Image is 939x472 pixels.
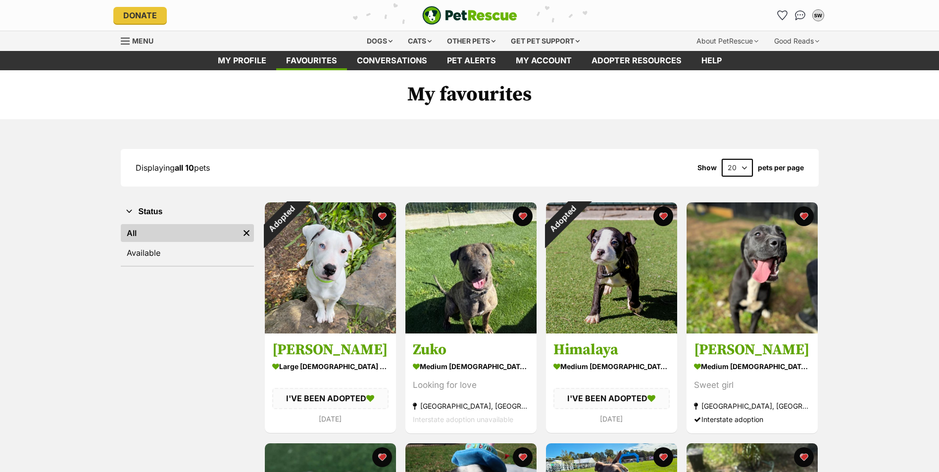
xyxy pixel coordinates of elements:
[813,10,823,20] div: sw
[422,6,517,25] img: logo-e224e6f780fb5917bec1dbf3a21bbac754714ae5b6737aabdf751b685950b380.svg
[810,7,826,23] button: My account
[653,206,673,226] button: favourite
[794,206,814,226] button: favourite
[272,341,389,360] h3: [PERSON_NAME]
[413,416,513,424] span: Interstate adoption unavailable
[694,379,810,392] div: Sweet girl
[694,341,810,360] h3: [PERSON_NAME]
[775,7,791,23] a: Favourites
[775,7,826,23] ul: Account quick links
[690,31,765,51] div: About PetRescue
[272,412,389,425] div: [DATE]
[136,163,210,173] span: Displaying pets
[405,333,537,434] a: Zuko medium [DEMOGRAPHIC_DATA] Dog Looking for love [GEOGRAPHIC_DATA], [GEOGRAPHIC_DATA] Intersta...
[405,202,537,333] img: Zuko
[546,202,677,333] img: Himalaya
[265,326,396,335] a: Adopted
[504,31,587,51] div: Get pet support
[795,10,805,20] img: chat-41dd97257d64d25036548639549fe6c8038ab92f7586957e7f3b1b290dea8141.svg
[546,333,677,433] a: Himalaya medium [DEMOGRAPHIC_DATA] Dog I'VE BEEN ADOPTED [DATE] favourite
[360,31,399,51] div: Dogs
[347,51,437,70] a: conversations
[506,51,582,70] a: My account
[422,6,517,25] a: PetRescue
[553,360,670,374] div: medium [DEMOGRAPHIC_DATA] Dog
[132,37,153,45] span: Menu
[251,189,310,248] div: Adopted
[121,224,239,242] a: All
[692,51,732,70] a: Help
[413,360,529,374] div: medium [DEMOGRAPHIC_DATA] Dog
[113,7,167,24] a: Donate
[440,31,502,51] div: Other pets
[694,413,810,426] div: Interstate adoption
[697,164,717,172] span: Show
[175,163,194,173] strong: all 10
[553,388,670,409] div: I'VE BEEN ADOPTED
[121,31,160,49] a: Menu
[513,447,533,467] button: favourite
[533,189,592,248] div: Adopted
[687,333,818,434] a: [PERSON_NAME] medium [DEMOGRAPHIC_DATA] Dog Sweet girl [GEOGRAPHIC_DATA], [GEOGRAPHIC_DATA] Inter...
[272,360,389,374] div: large [DEMOGRAPHIC_DATA] Dog
[239,224,254,242] a: Remove filter
[208,51,276,70] a: My profile
[272,388,389,409] div: I'VE BEEN ADOPTED
[694,360,810,374] div: medium [DEMOGRAPHIC_DATA] Dog
[694,400,810,413] div: [GEOGRAPHIC_DATA], [GEOGRAPHIC_DATA]
[513,206,533,226] button: favourite
[372,206,392,226] button: favourite
[553,341,670,360] h3: Himalaya
[792,7,808,23] a: Conversations
[265,202,396,333] img: Lucy
[413,341,529,360] h3: Zuko
[121,222,254,266] div: Status
[758,164,804,172] label: pets per page
[413,400,529,413] div: [GEOGRAPHIC_DATA], [GEOGRAPHIC_DATA]
[437,51,506,70] a: Pet alerts
[276,51,347,70] a: Favourites
[401,31,439,51] div: Cats
[546,326,677,335] a: Adopted
[653,447,673,467] button: favourite
[553,412,670,425] div: [DATE]
[265,333,396,433] a: [PERSON_NAME] large [DEMOGRAPHIC_DATA] Dog I'VE BEEN ADOPTED [DATE] favourite
[372,447,392,467] button: favourite
[687,202,818,333] img: Tammy
[121,205,254,218] button: Status
[121,244,254,262] a: Available
[582,51,692,70] a: Adopter resources
[794,447,814,467] button: favourite
[767,31,826,51] div: Good Reads
[413,379,529,392] div: Looking for love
